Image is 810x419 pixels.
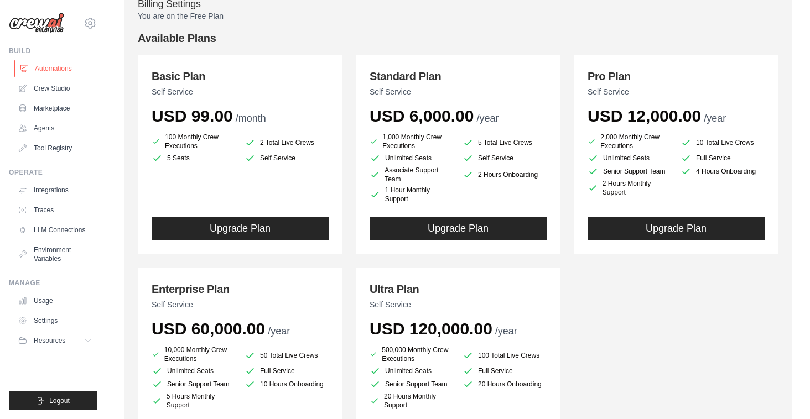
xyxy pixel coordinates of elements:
[463,365,547,376] li: Full Service
[9,391,97,410] button: Logout
[370,379,454,390] li: Senior Support Team
[152,365,236,376] li: Unlimited Seats
[245,365,329,376] li: Full Service
[463,379,547,390] li: 20 Hours Onboarding
[370,392,454,410] li: 20 Hours Monthly Support
[9,168,97,177] div: Operate
[13,139,97,157] a: Tool Registry
[495,326,517,337] span: /year
[245,379,329,390] li: 10 Hours Onboarding
[370,345,454,363] li: 500,000 Monthly Crew Executions
[13,119,97,137] a: Agents
[463,348,547,363] li: 100 Total Live Crews
[370,320,492,338] span: USD 120,000.00
[9,279,97,287] div: Manage
[370,365,454,376] li: Unlimited Seats
[13,292,97,310] a: Usage
[34,336,65,345] span: Resources
[13,201,97,219] a: Traces
[13,221,97,239] a: LLM Connections
[9,13,64,34] img: Logo
[9,46,97,55] div: Build
[755,366,810,419] iframe: Chat Widget
[268,326,290,337] span: /year
[152,320,265,338] span: USD 60,000.00
[13,312,97,329] a: Settings
[49,396,70,405] span: Logout
[152,379,236,390] li: Senior Support Team
[152,392,236,410] li: 5 Hours Monthly Support
[13,332,97,349] button: Resources
[14,60,98,77] a: Automations
[13,99,97,117] a: Marketplace
[152,345,236,363] li: 10,000 Monthly Crew Executions
[13,80,97,97] a: Crew Studio
[13,241,97,268] a: Environment Variables
[245,348,329,363] li: 50 Total Live Crews
[13,181,97,199] a: Integrations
